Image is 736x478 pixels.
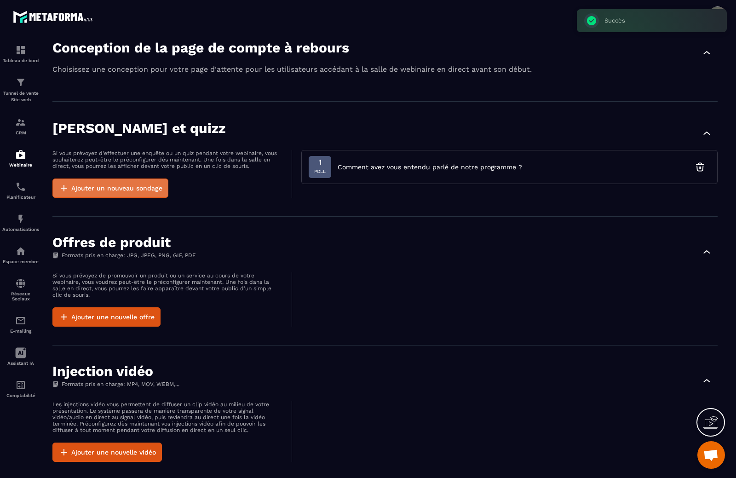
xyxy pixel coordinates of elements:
a: formationformationTunnel de vente Site web [2,70,39,110]
img: formation [15,77,26,88]
img: formation [15,117,26,128]
button: Ajouter une nouvelle vidéo [52,443,162,462]
p: Formats pris en charge: MP4, MOV, WEBM,... [52,381,179,387]
a: accountantaccountantComptabilité [2,373,39,405]
a: formationformationCRM [2,110,39,142]
a: Assistant IA [2,340,39,373]
img: scheduler [15,181,26,192]
img: automations [15,149,26,160]
p: Conception de la page de compte à rebours [52,40,349,56]
button: Ajouter une nouvelle offre [52,307,161,327]
p: Choisissez une conception pour votre page d'attente pour les utilisateurs accédant à la salle de ... [52,65,718,74]
a: automationsautomationsEspace membre [2,239,39,271]
button: Ajouter un nouveau sondage [52,179,168,198]
p: Webinaire [2,162,39,167]
p: Si vous prévoyez d'effectuer une enquête ou un quiz pendant votre webinaire, vous souhaiterez peu... [52,150,282,169]
p: E-mailing [2,328,39,334]
span: 1 [314,158,326,167]
p: Tunnel de vente Site web [2,90,39,103]
a: schedulerschedulerPlanificateur [2,174,39,207]
p: Planificateur [2,195,39,200]
span: Comment avez vous entendu parlé de notre programme ? [338,162,522,172]
span: Poll [314,167,326,176]
h2: Injection vidéo [52,364,179,379]
img: email [15,315,26,326]
a: automationsautomationsAutomatisations [2,207,39,239]
p: Tableau de bord [2,58,39,63]
img: logo [13,8,96,25]
img: automations [15,246,26,257]
p: Espace membre [2,259,39,264]
p: Réseaux Sociaux [2,291,39,301]
h2: Offres de produit [52,235,195,250]
a: automationsautomationsWebinaire [2,142,39,174]
p: CRM [2,130,39,135]
div: Ouvrir le chat [697,441,725,469]
img: social-network [15,278,26,289]
p: Formats pris en charge: JPG, JPEG, PNG, GIF, PDF [52,252,195,259]
p: Les injections vidéo vous permettent de diffuser un clip vidéo au milieu de votre présentation. L... [52,401,282,433]
p: [PERSON_NAME] et quizz [52,120,225,136]
p: Comptabilité [2,393,39,398]
img: accountant [15,380,26,391]
p: Si vous prévoyez de promouvoir un produit ou un service au cours de votre webinaire, vous voudrez... [52,272,282,298]
p: Automatisations [2,227,39,232]
img: automations [15,213,26,225]
a: formationformationTableau de bord [2,38,39,70]
p: Assistant IA [2,361,39,366]
img: formation [15,45,26,56]
a: social-networksocial-networkRéseaux Sociaux [2,271,39,308]
a: emailemailE-mailing [2,308,39,340]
